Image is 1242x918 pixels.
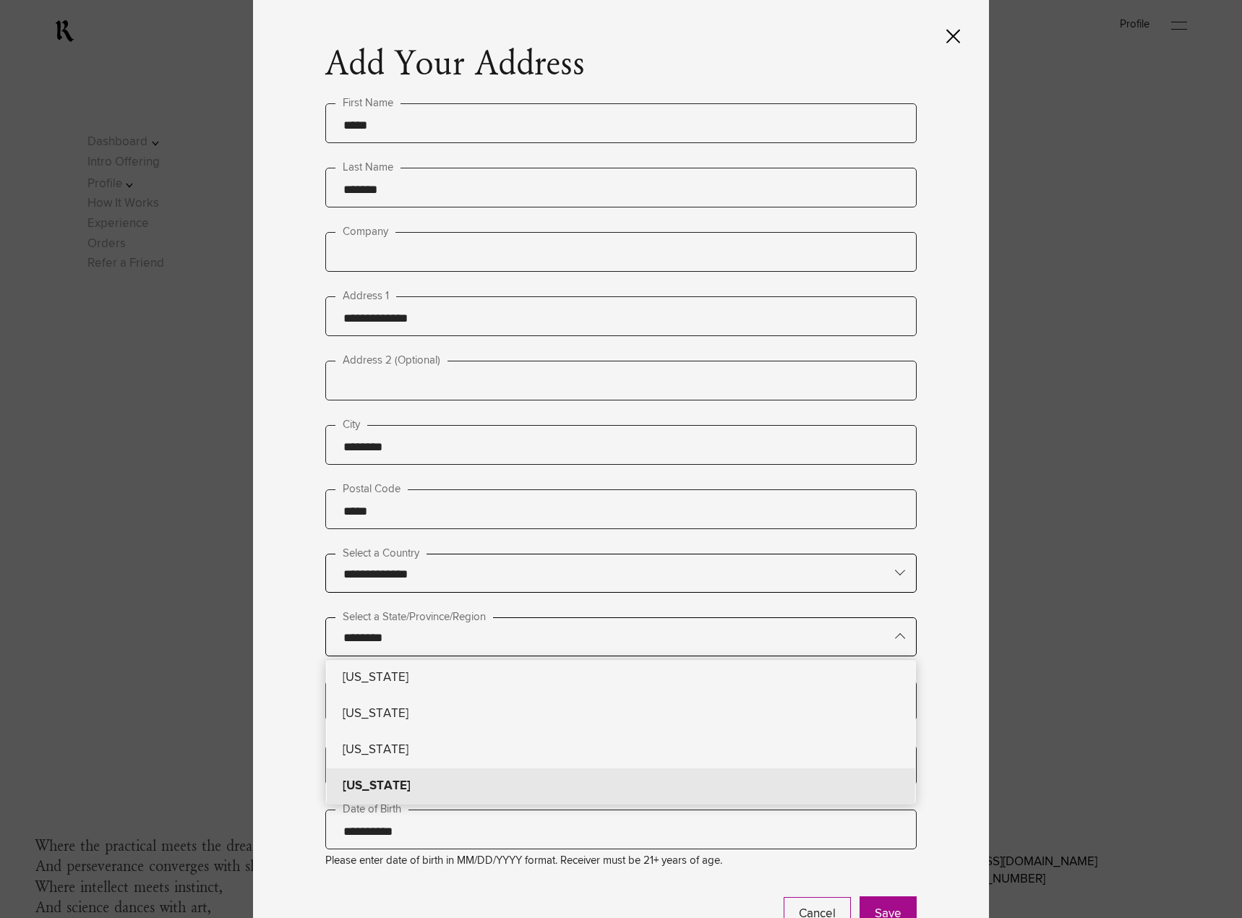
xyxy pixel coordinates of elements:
span: [US_STATE] [343,660,899,696]
label: Select a Country [335,545,427,562]
label: Postal Code [335,481,408,498]
label: Address 1 [335,288,396,305]
label: First Name [335,95,401,112]
span: [US_STATE] [343,696,899,732]
label: Address 2 (Optional) [335,352,447,369]
span: Add Your Address [325,43,585,87]
label: City [335,416,367,434]
label: Last Name [335,159,401,176]
span: [US_STATE] [343,768,899,805]
label: Company [335,223,395,241]
label: Select a State/Province/Region [335,609,493,626]
span: [US_STATE] [343,732,899,768]
label: Date of Birth [335,801,408,818]
div: Please enter date of birth in MM/DD/YYYY format. Receiver must be 21+ years of age. [325,854,917,868]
